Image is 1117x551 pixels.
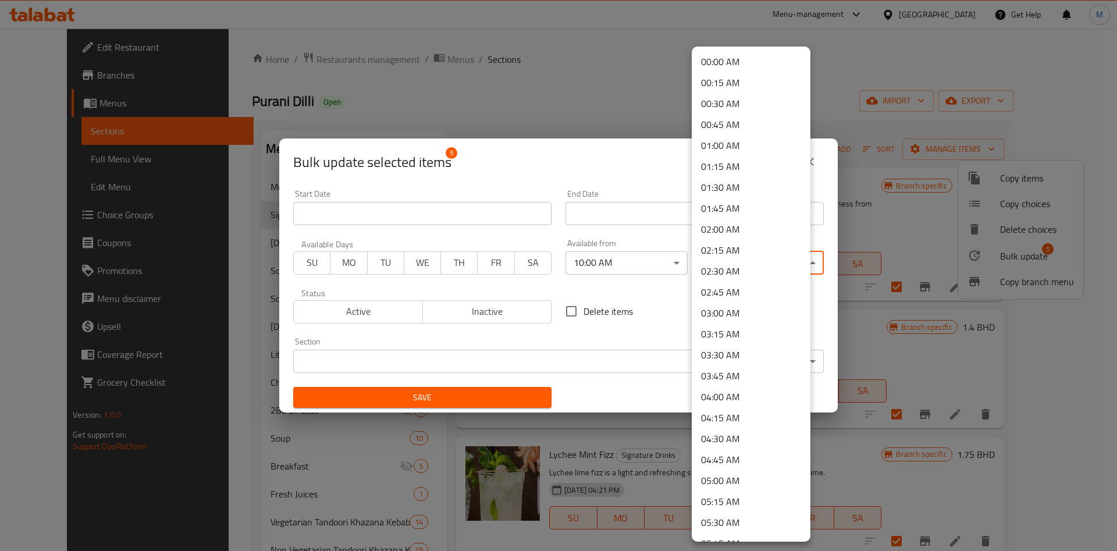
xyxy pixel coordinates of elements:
li: 00:15 AM [692,72,810,93]
li: 01:00 AM [692,135,810,156]
li: 03:00 AM [692,303,810,324]
li: 02:45 AM [692,282,810,303]
li: 04:15 AM [692,407,810,428]
li: 01:45 AM [692,198,810,219]
li: 04:45 AM [692,449,810,470]
li: 02:00 AM [692,219,810,240]
li: 00:45 AM [692,114,810,135]
li: 01:15 AM [692,156,810,177]
li: 03:15 AM [692,324,810,344]
li: 05:15 AM [692,491,810,512]
li: 03:30 AM [692,344,810,365]
li: 00:30 AM [692,93,810,114]
li: 04:30 AM [692,428,810,449]
li: 00:00 AM [692,51,810,72]
li: 05:30 AM [692,512,810,533]
li: 03:45 AM [692,365,810,386]
li: 01:30 AM [692,177,810,198]
li: 02:15 AM [692,240,810,261]
li: 02:30 AM [692,261,810,282]
li: 05:00 AM [692,470,810,491]
li: 04:00 AM [692,386,810,407]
